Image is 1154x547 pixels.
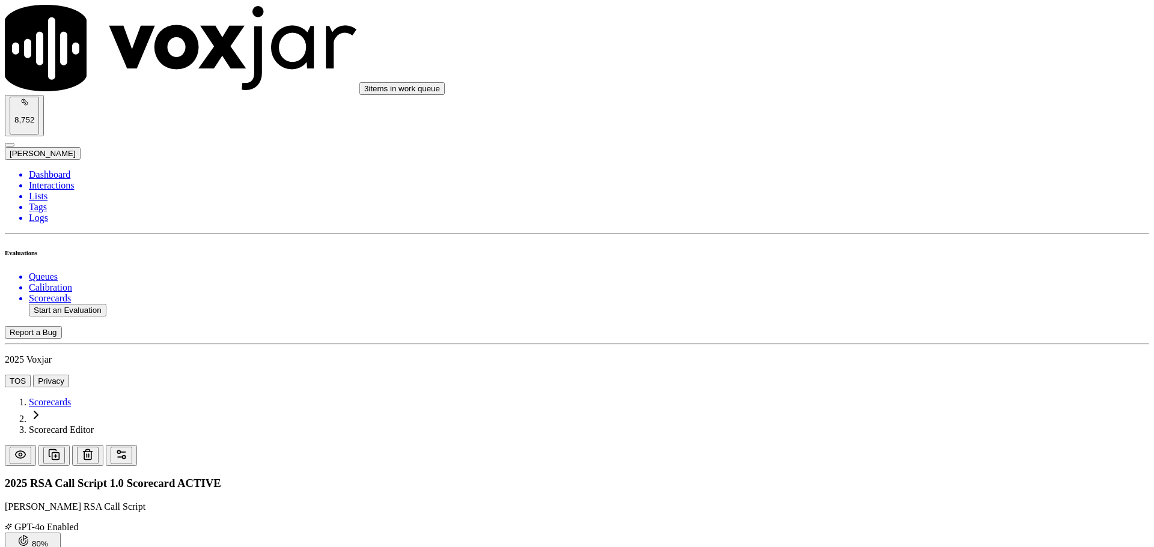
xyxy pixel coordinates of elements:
a: Queues [29,271,1149,282]
p: [PERSON_NAME] RSA Call Script [5,501,1149,512]
h3: 2025 RSA Call Script 1.0 Scorecard [5,477,1149,490]
span: GPT-4o Enabled [5,522,79,532]
p: 2025 Voxjar [5,354,1149,365]
span: Scorecard Editor [29,425,94,435]
h6: Evaluations [5,249,1149,256]
a: Scorecards [29,397,71,407]
nav: breadcrumb [5,397,1149,435]
span: ACTIVE [177,477,221,489]
button: 8,752 [5,95,44,136]
a: Logs [29,213,1149,223]
img: voxjar logo [5,5,357,91]
button: 8,752 [10,97,39,134]
a: Scorecards [29,293,1149,304]
a: Dashboard [29,169,1149,180]
p: 8,752 [14,115,34,124]
a: Calibration [29,282,1149,293]
span: [PERSON_NAME] [10,149,76,158]
a: Lists [29,191,1149,202]
button: Privacy [33,375,69,387]
button: TOS [5,375,31,387]
button: Report a Bug [5,326,62,339]
button: [PERSON_NAME] [5,147,81,160]
a: Tags [29,202,1149,213]
a: Interactions [29,180,1149,191]
button: Start an Evaluation [29,304,106,316]
button: 3items in work queue [359,82,445,95]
